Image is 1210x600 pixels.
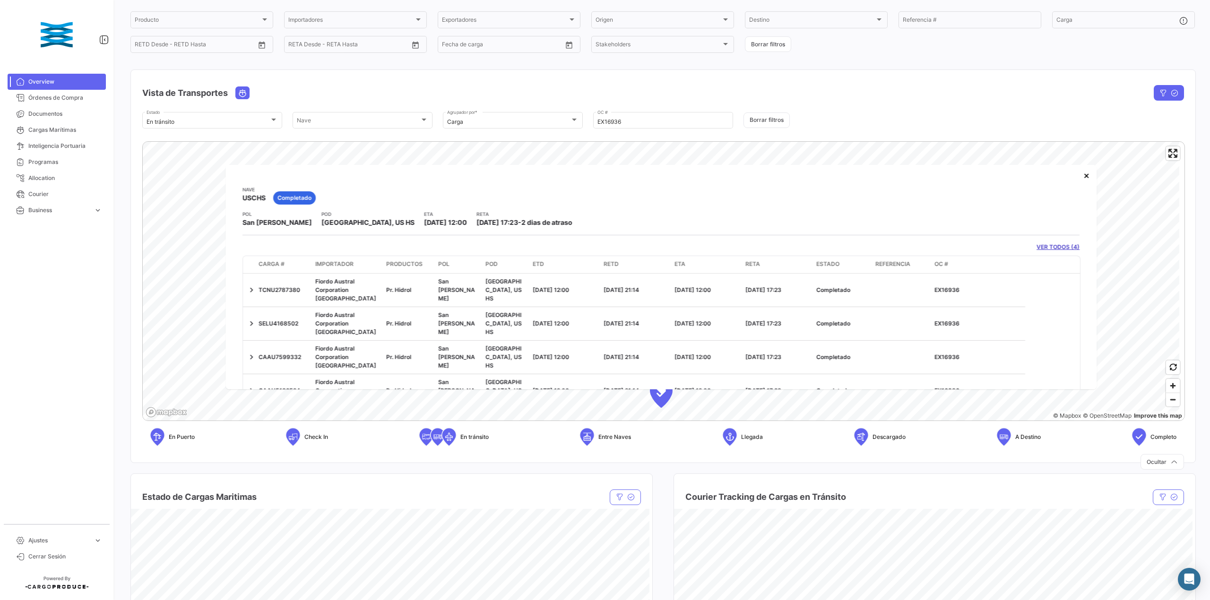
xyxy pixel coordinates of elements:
button: Open calendar [408,38,423,52]
span: USCHS [242,193,266,203]
input: Hasta [466,43,524,49]
div: Abrir Intercom Messenger [1178,568,1201,591]
span: [DATE] 21:14 [604,320,639,327]
a: Documentos [8,106,106,122]
a: Órdenes de Compra [8,90,106,106]
span: Destino [749,18,875,25]
span: Producto [135,18,260,25]
input: Hasta [158,43,216,49]
div: CAAU7599332 [259,353,308,361]
span: OC # [934,260,948,268]
span: Zoom in [1166,379,1180,393]
span: [DATE] 21:14 [604,286,639,293]
p: EX16936 [934,386,1021,395]
span: [DATE] 21:14 [604,353,639,360]
span: Importadores [288,18,414,25]
span: Productos [386,260,423,268]
button: Ocean [236,87,249,99]
input: Hasta [312,43,370,49]
span: Pr. Hidrol [386,320,411,327]
h4: Courier Tracking de Cargas en Tránsito [685,490,846,504]
datatable-header-cell: ETA [671,256,742,273]
span: Descargado [873,433,906,441]
h4: Vista de Transportes [142,86,228,100]
a: Mapbox [1053,412,1081,419]
button: Open calendar [255,38,269,52]
datatable-header-cell: Importador [311,256,382,273]
span: [DATE] 12:00 [533,353,569,360]
span: Fiordo Austral Corporation [GEOGRAPHIC_DATA] [315,311,376,335]
a: Map feedback [1134,412,1182,419]
app-card-info-title: Nave [242,186,266,193]
span: Cerrar Sesión [28,552,102,561]
datatable-header-cell: POL [434,256,482,273]
span: Check In [304,433,328,441]
span: Business [28,206,90,214]
div: TCNU2787380 [259,286,308,294]
a: Allocation [8,170,106,186]
span: RETA [745,260,760,268]
span: En tránsito [460,433,489,441]
span: expand_more [94,536,102,545]
span: Exportadores [442,18,568,25]
span: [DATE] 17:23 [745,286,781,293]
span: [GEOGRAPHIC_DATA], US HS [485,311,522,335]
span: Órdenes de Compra [28,94,102,102]
button: Open calendar [562,38,576,52]
span: RETD [604,260,619,268]
datatable-header-cell: Referencia [872,256,931,273]
span: Completado [816,320,850,327]
span: Fiordo Austral Corporation [GEOGRAPHIC_DATA] [315,278,376,302]
span: 2 dias de atraso [521,218,572,226]
a: Programas [8,154,106,170]
datatable-header-cell: Carga # [255,256,311,273]
span: [DATE] 12:00 [424,218,467,226]
button: Close popup [1077,166,1096,185]
a: Mapbox logo [146,407,187,418]
span: ETD [533,260,544,268]
span: [DATE] 12:00 [533,320,569,327]
span: [GEOGRAPHIC_DATA], US HS [485,278,522,302]
span: Cargas Marítimas [28,126,102,134]
span: Courier [28,190,102,198]
button: Borrar filtros [745,36,791,52]
h4: Estado de Cargas Maritimas [142,490,257,504]
app-card-info-title: RETA [476,210,572,218]
span: Inteligencia Portuaria [28,142,102,150]
span: San [PERSON_NAME] [438,278,475,302]
span: Fiordo Austral Corporation [GEOGRAPHIC_DATA] [315,378,376,403]
p: EX16936 [934,353,1021,361]
span: Completo [1150,433,1176,441]
input: Desde [135,43,152,49]
span: Programas [28,158,102,166]
span: [DATE] 17:23 [476,218,518,226]
input: Desde [442,43,459,49]
span: Completado [277,194,311,202]
span: Origen [596,18,721,25]
input: Desde [288,43,305,49]
a: OpenStreetMap [1083,412,1132,419]
span: [DATE] 12:00 [674,353,711,360]
span: ETA [674,260,685,268]
span: Documentos [28,110,102,118]
span: Llegada [741,433,763,441]
span: [DATE] 17:23 [745,387,781,394]
span: [DATE] 12:00 [674,320,711,327]
span: [GEOGRAPHIC_DATA], US HS [485,345,522,369]
canvas: Map [143,142,1179,422]
datatable-header-cell: OC # [931,256,1025,273]
span: Completado [816,387,850,394]
span: Overview [28,77,102,86]
div: SELU4168502 [259,319,308,328]
datatable-header-cell: RETD [600,256,671,273]
p: EX16936 [934,286,1021,294]
app-card-info-title: POL [242,210,312,218]
span: San [PERSON_NAME] [242,218,312,227]
button: Ocultar [1141,454,1184,470]
span: Carga # [259,260,285,268]
app-card-info-title: ETA [424,210,467,218]
span: [DATE] 12:00 [533,387,569,394]
a: Inteligencia Portuaria [8,138,106,154]
datatable-header-cell: Estado [812,256,872,273]
span: A Destino [1015,433,1041,441]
